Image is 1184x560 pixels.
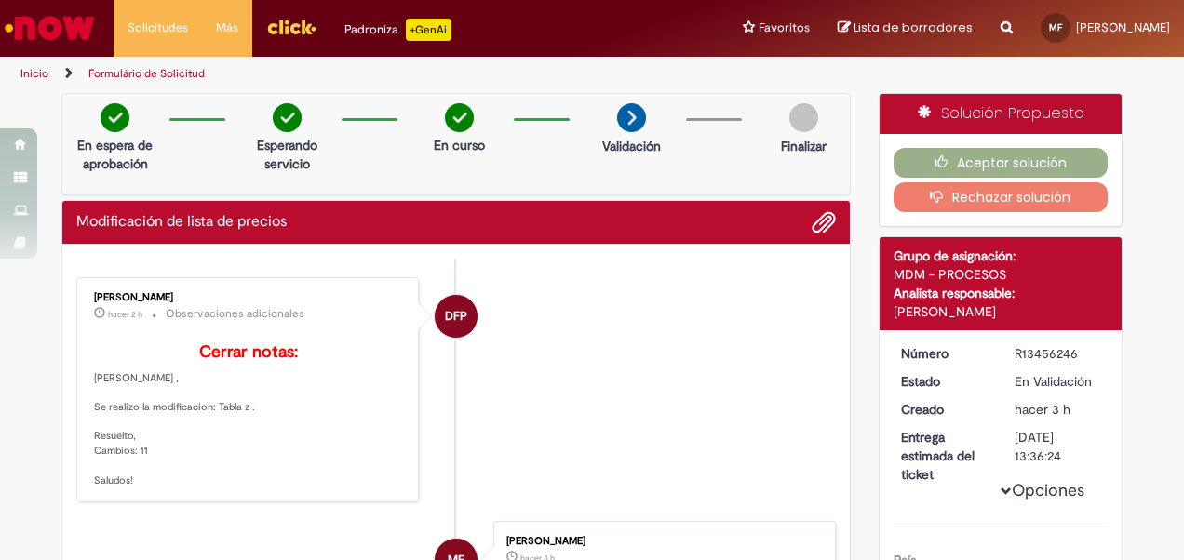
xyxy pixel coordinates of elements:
img: click_logo_yellow_360x200.png [266,13,316,41]
span: Favoritos [759,19,810,37]
span: DFP [445,294,467,339]
span: Lista de borradores [854,19,973,36]
dt: Número [887,344,1002,363]
button: Rechazar solución [894,182,1109,212]
a: Lista de borradores [838,20,973,37]
div: R13456246 [1015,344,1101,363]
span: Solicitudes [128,19,188,37]
div: Grupo de asignación: [894,247,1109,265]
b: Cerrar notas: [199,341,298,363]
div: [PERSON_NAME] [506,536,816,547]
div: Analista responsable: [894,284,1109,302]
p: En curso [434,136,485,154]
a: Formulário de Solicitud [88,66,205,81]
span: hacer 3 h [1015,401,1070,418]
button: Aceptar solución [894,148,1109,178]
a: Inicio [20,66,48,81]
h2: Modificación de lista de precios Historial de tickets [76,214,287,231]
p: [PERSON_NAME] , Se realizo la modificacion: Tabla z . Resuelto, Cambios: 11 Saludos! [94,343,404,487]
p: En espera de aprobación [70,136,160,173]
div: [PERSON_NAME] [894,302,1109,321]
span: MF [1049,21,1062,33]
div: Solución Propuesta [880,94,1123,134]
dt: Creado [887,400,1002,419]
time: 28/08/2025 11:05:54 [108,309,142,320]
button: Agregar archivos adjuntos [812,210,836,234]
dt: Entrega estimada del ticket [887,428,1002,484]
p: +GenAi [406,19,451,41]
span: hacer 2 h [108,309,142,320]
div: Padroniza [344,19,451,41]
div: 28/08/2025 09:36:21 [1015,400,1101,419]
img: ServiceNow [2,9,98,47]
ul: Rutas de acceso a la página [14,57,775,91]
div: Daiana Ferrada Pallela [435,295,478,338]
span: Más [216,19,238,37]
img: arrow-next.png [617,103,646,132]
img: check-circle-green.png [445,103,474,132]
div: En Validación [1015,372,1101,391]
div: MDM - PROCESOS [894,265,1109,284]
dt: Estado [887,372,1002,391]
small: Observaciones adicionales [166,306,304,322]
img: check-circle-green.png [273,103,302,132]
p: Validación [602,137,661,155]
div: [PERSON_NAME] [94,292,404,303]
div: [DATE] 13:36:24 [1015,428,1101,465]
img: check-circle-green.png [101,103,129,132]
p: Finalizar [781,137,827,155]
p: Esperando servicio [242,136,332,173]
span: [PERSON_NAME] [1076,20,1170,35]
time: 28/08/2025 09:36:21 [1015,401,1070,418]
img: img-circle-grey.png [789,103,818,132]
